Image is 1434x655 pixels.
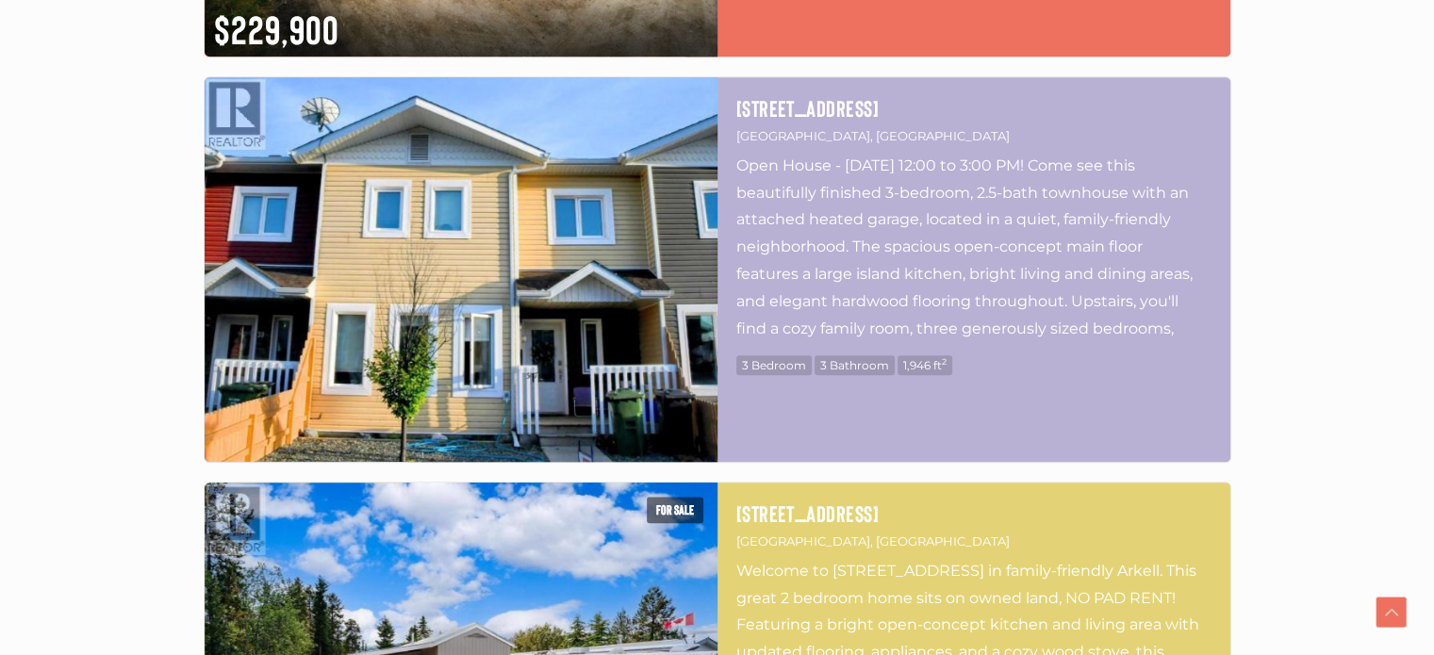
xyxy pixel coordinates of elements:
p: Open House - [DATE] 12:00 to 3:00 PM! Come see this beautifully finished 3-bedroom, 2.5-bath town... [736,153,1211,341]
a: [STREET_ADDRESS] [736,96,1211,121]
span: For sale [647,497,703,523]
a: [STREET_ADDRESS] [736,501,1211,526]
p: [GEOGRAPHIC_DATA], [GEOGRAPHIC_DATA] [736,531,1211,552]
img: 37 SKOOKUM DRIVE, Whitehorse, Yukon [205,77,717,462]
span: 1,946 ft [898,355,952,375]
span: 3 Bedroom [736,355,812,375]
sup: 2 [942,356,947,367]
p: [GEOGRAPHIC_DATA], [GEOGRAPHIC_DATA] [736,125,1211,147]
span: 3 Bathroom [815,355,895,375]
